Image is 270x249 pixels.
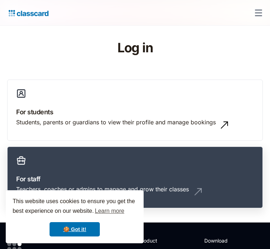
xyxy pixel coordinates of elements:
[250,4,264,21] div: menu
[7,80,263,141] a: For studentsStudents, parents or guardians to view their profile and manage bookings
[7,40,263,55] h1: Log in
[94,206,125,216] a: learn more about cookies
[13,197,137,216] span: This website uses cookies to ensure you get the best experience on our website.
[139,237,177,244] h2: Product
[16,185,189,193] div: Teachers, coaches or admins to manage and grow their classes
[6,8,48,18] a: home
[16,174,254,184] h3: For staff
[7,147,263,208] a: For staffTeachers, coaches or admins to manage and grow their classes
[50,222,100,236] a: dismiss cookie message
[6,190,144,243] div: cookieconsent
[16,118,216,126] div: Students, parents or guardians to view their profile and manage bookings
[16,107,254,117] h3: For students
[204,237,234,244] h2: Download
